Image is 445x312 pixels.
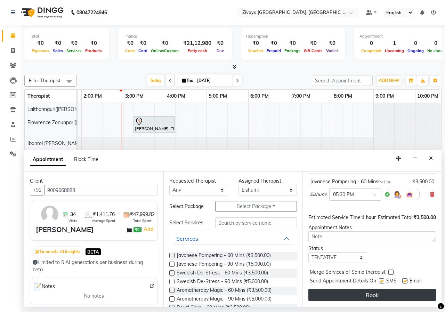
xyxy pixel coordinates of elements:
[33,259,155,273] div: Limited to 5 AI generations per business during beta.
[177,287,272,295] span: Aromatherapy Magic - 60 Mins (₹3,500.00)
[378,179,390,184] small: for
[177,295,272,304] span: Aromatherapy Magic - 90 Mins (₹5,000.00)
[18,3,65,22] img: logo
[82,91,104,101] a: 2:00 PM
[332,91,354,101] a: 8:00 PM
[172,232,294,245] button: Services
[92,218,115,223] span: Average Spent
[180,78,195,83] span: Thu
[169,177,228,185] div: Requested Therapist
[386,277,397,286] span: SMS
[265,39,283,47] div: ₹0
[426,153,436,164] button: Close
[249,91,270,101] a: 6:00 PM
[377,76,401,86] button: ADD NEW
[133,227,141,233] span: ₹0
[137,39,149,47] div: ₹0
[27,93,50,99] span: Therapist
[374,91,396,101] a: 9:00 PM
[215,48,226,53] span: Due
[379,78,399,83] span: ADD NEW
[180,39,214,47] div: ₹21,12,980
[30,33,104,39] div: Total
[74,156,98,162] span: Block Time
[36,224,94,235] div: [PERSON_NAME]
[30,177,158,185] div: Client
[310,178,390,185] div: Javanese Pampering - 60 Mins
[378,214,413,221] span: Estimated Total:
[238,177,297,185] div: Assigned Therapist
[177,269,268,278] span: Swedish De-Stress - 60 Mins (₹3,500.00)
[83,48,104,53] span: Products
[177,252,271,261] span: Javanese Pampering - 60 Mins (₹3,500.00)
[30,185,44,195] button: +91
[310,269,386,277] span: Merge Services of Same therapist
[246,33,340,39] div: Redemption
[33,247,82,257] button: Generate AI Insights
[147,75,164,86] span: Today
[83,39,104,47] div: ₹0
[308,289,436,301] button: Book
[65,39,83,47] div: ₹0
[246,48,265,53] span: Voucher
[308,214,362,221] span: Estimated Service Time:
[176,234,198,243] div: Services
[215,201,297,212] button: Select Package
[324,39,340,47] div: ₹0
[40,204,60,224] img: avatar
[27,140,83,146] span: Ibanroi [PERSON_NAME]
[164,203,210,210] div: Select Package
[44,185,158,195] input: Search by Name/Mobile/Email/Code
[141,225,155,233] span: |
[86,248,101,255] span: BETA
[70,211,76,218] span: 34
[93,211,115,218] span: ₹1,411.76
[265,48,283,53] span: Prepaid
[207,91,229,101] a: 5:00 PM
[30,39,51,47] div: ₹0
[410,277,421,286] span: Email
[359,48,383,53] span: Completed
[302,48,324,53] span: Gift Cards
[76,3,107,22] b: 08047224946
[186,48,209,53] span: Petty cash
[406,48,426,53] span: Ongoing
[290,91,312,101] a: 7:00 PM
[143,225,155,233] a: Add
[133,218,152,223] span: Total Spent
[308,245,367,252] div: Status
[84,293,104,300] span: No notes
[134,117,174,132] div: [PERSON_NAME], TK01, 03:15 PM-04:15 PM, Royal Siam - 60 Mins
[359,39,383,47] div: 0
[393,190,401,199] img: Hairdresser.png
[406,39,426,47] div: 0
[310,277,376,286] span: Send Appointment Details On
[123,39,137,47] div: ₹0
[27,119,116,126] span: Flowrence Zonunpari([PERSON_NAME])
[310,191,326,198] span: Eishumi
[33,282,55,291] span: Notes
[283,48,302,53] span: Package
[68,218,77,223] span: Visits
[362,214,376,221] span: 1 hour
[149,48,180,53] span: Online/Custom
[312,75,373,86] input: Search Appointment
[51,39,65,47] div: ₹0
[283,39,302,47] div: ₹0
[30,48,51,53] span: Expenses
[246,39,265,47] div: ₹0
[177,261,271,269] span: Javanese Pampering - 90 Mins (₹5,000.00)
[412,178,434,185] div: ₹3,500.00
[164,219,210,226] div: Select Services
[383,179,390,184] span: 1 hr
[383,48,406,53] span: Upcoming
[413,214,436,221] span: ₹3,500.00
[302,39,324,47] div: ₹0
[405,190,414,199] img: Interior.png
[214,39,226,47] div: ₹0
[215,217,297,228] input: Search by service name
[149,39,180,47] div: ₹0
[123,48,137,53] span: Cash
[27,106,97,112] span: Lalthannguri([PERSON_NAME])
[123,33,226,39] div: Finance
